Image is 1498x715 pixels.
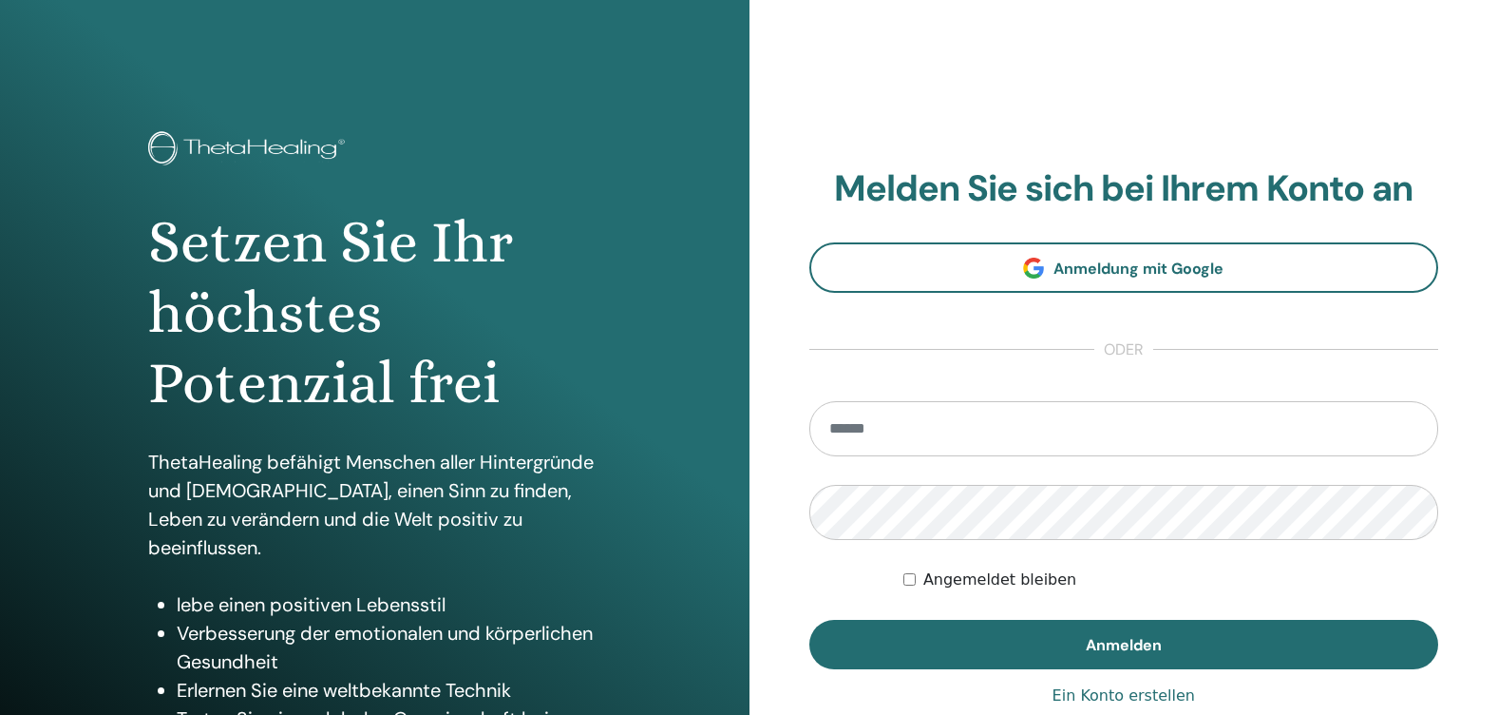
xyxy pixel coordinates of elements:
[177,676,600,705] li: Erlernen Sie eine weltbekannte Technik
[923,569,1076,591] label: Angemeldet bleiben
[177,590,600,619] li: lebe einen positiven Lebensstil
[148,207,600,419] h1: Setzen Sie Ihr höchstes Potenzial frei
[1086,635,1162,655] span: Anmelden
[903,569,1438,591] div: Keep me authenticated indefinitely or until I manually logout
[809,242,1439,293] a: Anmeldung mit Google
[1052,685,1195,707] a: Ein Konto erstellen
[1053,259,1223,279] span: Anmeldung mit Google
[148,448,600,562] p: ThetaHealing befähigt Menschen aller Hintergründe und [DEMOGRAPHIC_DATA], einen Sinn zu finden, L...
[1094,338,1153,361] span: oder
[809,167,1439,211] h2: Melden Sie sich bei Ihrem Konto an
[177,619,600,676] li: Verbesserung der emotionalen und körperlichen Gesundheit
[809,620,1439,669] button: Anmelden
